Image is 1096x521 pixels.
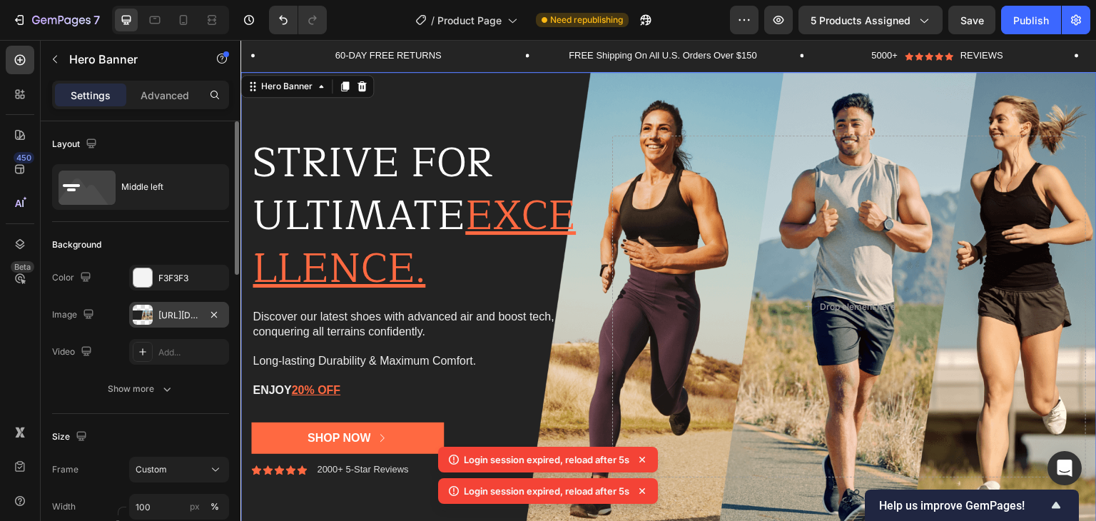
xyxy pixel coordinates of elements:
iframe: Design area [240,40,1096,521]
div: Image [52,305,97,325]
div: Middle left [121,171,208,203]
div: Background [52,238,101,251]
button: Custom [129,457,229,482]
button: % [186,498,203,515]
p: Settings [71,88,111,103]
div: Open Intercom Messenger [1047,451,1082,485]
div: Drop element here [579,261,655,273]
button: 7 [6,6,106,34]
div: [URL][DOMAIN_NAME] [158,309,200,322]
div: Hero Banner [18,40,75,53]
p: Advanced [141,88,189,103]
span: 5 products assigned [811,13,910,28]
span: Product Page [437,13,502,28]
div: Layout [52,135,100,154]
div: Show more [108,382,174,396]
p: 7 [93,11,100,29]
div: Color [52,268,94,288]
button: Publish [1001,6,1061,34]
div: Undo/Redo [269,6,327,34]
label: Width [52,500,76,513]
div: % [210,500,219,513]
div: px [190,500,200,513]
div: 450 [14,152,34,163]
div: Add... [158,346,225,359]
span: / [431,13,435,28]
span: Save [960,14,984,26]
button: Save [948,6,995,34]
button: Show survey - Help us improve GemPages! [879,497,1065,514]
div: Beta [11,261,34,273]
button: px [206,498,223,515]
div: Video [52,343,95,362]
span: Need republishing [550,14,623,26]
button: 5 products assigned [798,6,943,34]
button: Show more [52,376,229,402]
p: Hero Banner [69,51,191,68]
span: Custom [136,463,167,476]
input: px% [129,494,229,520]
div: F3F3F3 [158,272,225,285]
span: Help us improve GemPages! [879,499,1047,512]
div: Publish [1013,13,1049,28]
p: Login session expired, reload after 5s [464,484,629,498]
p: Login session expired, reload after 5s [464,452,629,467]
label: Frame [52,463,78,476]
div: Size [52,428,90,447]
